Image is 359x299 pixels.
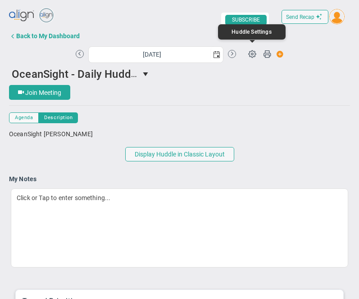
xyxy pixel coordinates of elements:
[9,175,350,183] h4: My Notes
[15,114,33,121] span: Agenda
[286,14,314,20] span: Send Recap
[25,89,61,96] span: Join Meeting
[329,9,345,24] img: 204746.Person.photo
[9,27,88,45] button: Back to My Dashboard
[210,47,223,62] span: select
[16,32,80,40] div: Back to My Dashboard
[272,48,284,60] span: Action Button
[9,85,70,100] button: Join Meeting
[263,49,271,62] span: Print Huddle
[9,130,93,138] span: OceanSight [PERSON_NAME]
[225,15,267,25] span: SUBSCRIBE
[11,188,348,268] div: Click or Tap to enter something...
[139,66,154,81] span: select
[223,29,281,35] div: Huddle Settings
[39,112,78,123] button: Description
[12,67,140,80] span: OceanSight - Daily Huddle
[125,147,234,161] button: Display Huddle in Classic Layout
[9,112,39,123] button: Agenda
[282,10,328,24] button: Send Recap
[44,114,73,121] span: Description
[9,7,35,25] img: align-logo.svg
